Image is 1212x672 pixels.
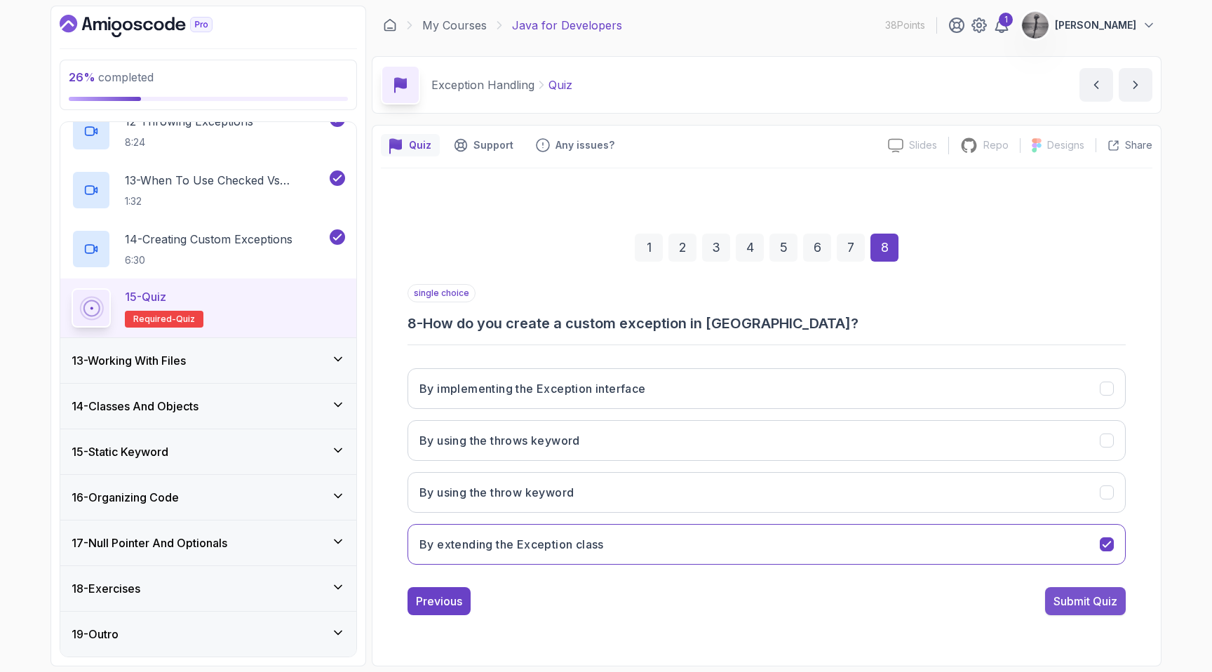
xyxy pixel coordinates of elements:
span: 26 % [69,70,95,84]
button: previous content [1079,68,1113,102]
p: Designs [1047,138,1084,152]
div: 8 [870,234,898,262]
div: 6 [803,234,831,262]
p: 1:32 [125,194,327,208]
button: By using the throw keyword [408,472,1126,513]
h3: 13 - Working With Files [72,352,186,369]
h3: 16 - Organizing Code [72,489,179,506]
button: user profile image[PERSON_NAME] [1021,11,1156,39]
button: Feedback button [527,134,623,156]
h3: 14 - Classes And Objects [72,398,198,415]
button: quiz button [381,134,440,156]
p: Support [473,138,513,152]
button: 16-Organizing Code [60,475,356,520]
p: Slides [909,138,937,152]
button: By extending the Exception class [408,524,1126,565]
button: 17-Null Pointer And Optionals [60,520,356,565]
p: Repo [983,138,1009,152]
h3: 19 - Outro [72,626,119,643]
button: next content [1119,68,1152,102]
div: 1 [635,234,663,262]
img: user profile image [1022,12,1049,39]
button: 14-Classes And Objects [60,384,356,429]
h3: 15 - Static Keyword [72,443,168,460]
div: 3 [702,234,730,262]
div: Submit Quiz [1053,593,1117,610]
button: 14-Creating Custom Exceptions6:30 [72,229,345,269]
h3: 17 - Null Pointer And Optionals [72,535,227,551]
button: 12-Throwing Exceptions8:24 [72,112,345,151]
button: By using the throws keyword [408,420,1126,461]
button: Previous [408,587,471,615]
p: 14 - Creating Custom Exceptions [125,231,292,248]
div: 5 [769,234,797,262]
span: completed [69,70,154,84]
span: quiz [176,314,195,325]
p: Quiz [548,76,572,93]
p: [PERSON_NAME] [1055,18,1136,32]
p: Any issues? [555,138,614,152]
p: Share [1125,138,1152,152]
div: 7 [837,234,865,262]
div: 4 [736,234,764,262]
button: 15-QuizRequired-quiz [72,288,345,328]
div: Previous [416,593,462,610]
button: Support button [445,134,522,156]
button: Submit Quiz [1045,587,1126,615]
p: 38 Points [885,18,925,32]
button: 13-When To Use Checked Vs Unchecked Exeptions1:32 [72,170,345,210]
a: My Courses [422,17,487,34]
p: 8:24 [125,135,253,149]
button: Share [1096,138,1152,152]
button: 13-Working With Files [60,338,356,383]
button: 19-Outro [60,612,356,657]
h3: By implementing the Exception interface [419,380,646,397]
a: Dashboard [383,18,397,32]
h3: 18 - Exercises [72,580,140,597]
h3: 8 - How do you create a custom exception in [GEOGRAPHIC_DATA]? [408,314,1126,333]
div: 1 [999,13,1013,27]
p: Java for Developers [512,17,622,34]
h3: By using the throw keyword [419,484,574,501]
p: Exception Handling [431,76,534,93]
button: 15-Static Keyword [60,429,356,474]
div: 2 [668,234,696,262]
p: single choice [408,284,476,302]
h3: By using the throws keyword [419,432,580,449]
h3: By extending the Exception class [419,536,604,553]
button: 18-Exercises [60,566,356,611]
button: By implementing the Exception interface [408,368,1126,409]
p: Quiz [409,138,431,152]
a: Dashboard [60,15,245,37]
p: 13 - When To Use Checked Vs Unchecked Exeptions [125,172,327,189]
a: 1 [993,17,1010,34]
p: 6:30 [125,253,292,267]
p: 15 - Quiz [125,288,166,305]
span: Required- [133,314,176,325]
